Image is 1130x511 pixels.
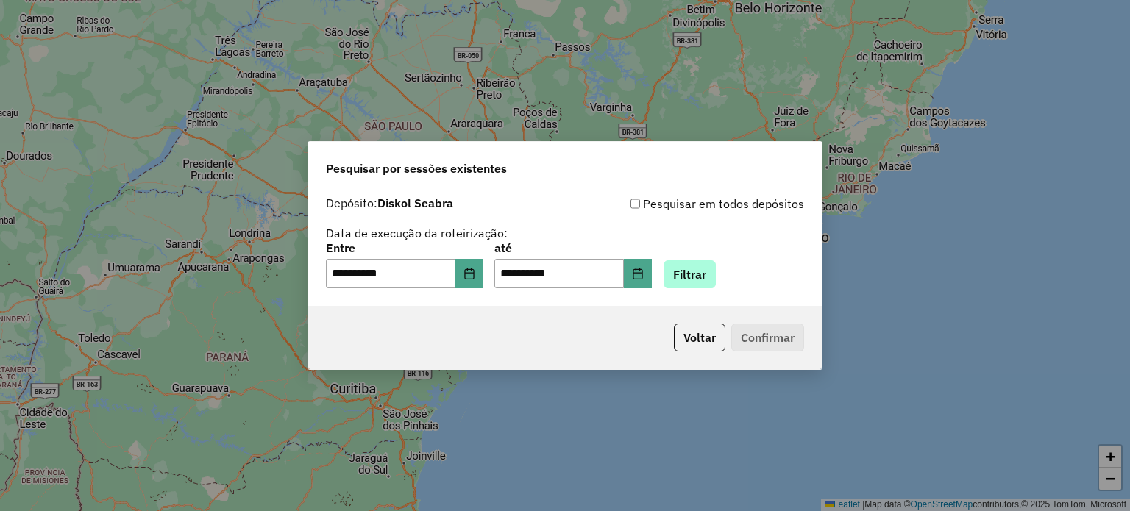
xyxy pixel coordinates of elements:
[565,195,804,212] div: Pesquisar em todos depósitos
[326,224,508,242] label: Data de execução da roteirização:
[494,239,651,257] label: até
[326,160,507,177] span: Pesquisar por sessões existentes
[326,239,483,257] label: Entre
[326,194,453,212] label: Depósito:
[664,260,716,288] button: Filtrar
[674,324,725,351] button: Voltar
[377,196,453,210] strong: Diskol Seabra
[624,259,652,288] button: Choose Date
[455,259,483,288] button: Choose Date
